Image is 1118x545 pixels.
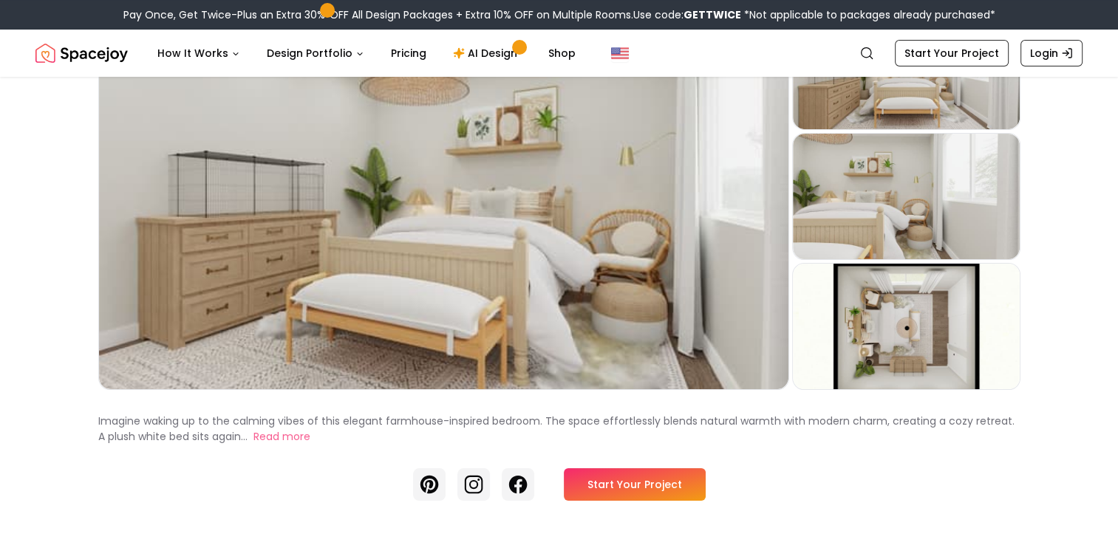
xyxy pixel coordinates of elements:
img: United States [611,44,629,62]
a: Spacejoy [35,38,128,68]
a: AI Design [441,38,534,68]
a: Start Your Project [564,468,706,501]
span: *Not applicable to packages already purchased* [741,7,995,22]
img: Spacejoy Logo [35,38,128,68]
a: Pricing [379,38,438,68]
button: How It Works [146,38,252,68]
span: Use code: [633,7,741,22]
a: Login [1020,40,1083,66]
button: Design Portfolio [255,38,376,68]
p: Imagine waking up to the calming vibes of this elegant farmhouse-inspired bedroom. The space effo... [98,414,1015,444]
b: GETTWICE [684,7,741,22]
a: Shop [536,38,587,68]
nav: Main [146,38,587,68]
nav: Global [35,30,1083,77]
div: Pay Once, Get Twice-Plus an Extra 30% OFF All Design Packages + Extra 10% OFF on Multiple Rooms. [123,7,995,22]
button: Read more [253,429,310,445]
a: Start Your Project [895,40,1009,66]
